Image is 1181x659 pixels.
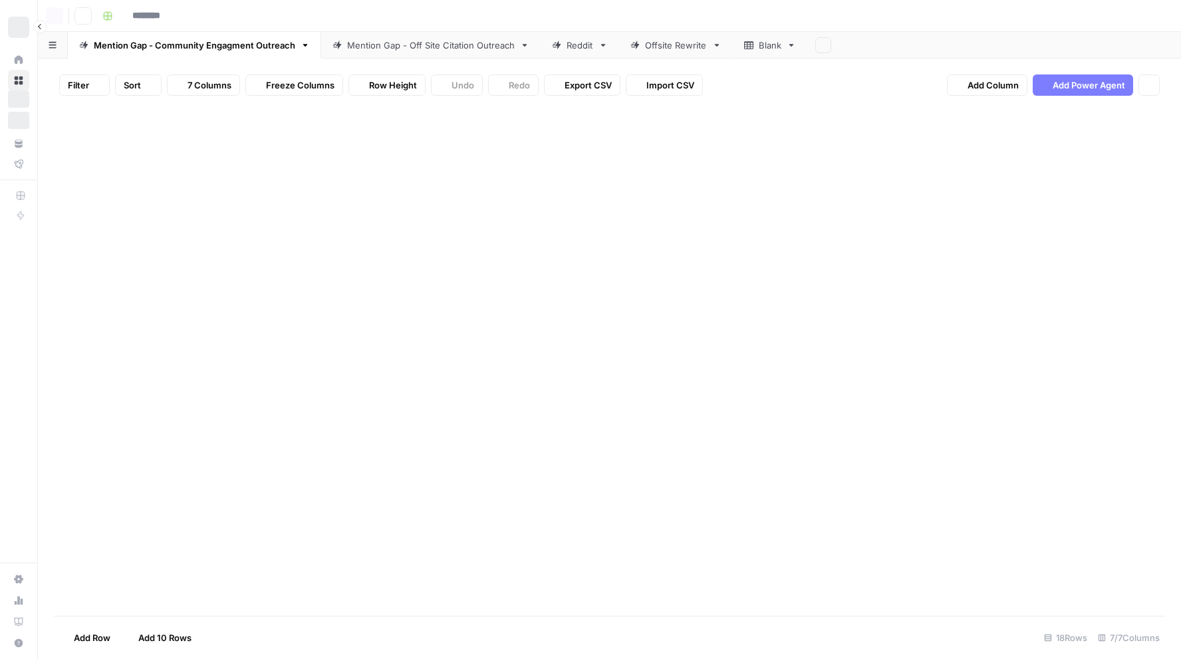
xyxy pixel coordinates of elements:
button: Add Column [947,74,1027,96]
button: 7 Columns [167,74,240,96]
span: Filter [68,78,89,92]
a: Reddit [541,32,619,59]
a: Your Data [8,133,29,154]
button: Filter [59,74,110,96]
div: Mention Gap - Community Engagment Outreach [94,39,295,52]
span: Export CSV [565,78,612,92]
button: Help + Support [8,632,29,654]
a: Flightpath [8,154,29,175]
button: Redo [488,74,539,96]
span: Add Power Agent [1053,78,1125,92]
span: Sort [124,78,141,92]
button: Export CSV [544,74,620,96]
div: 7/7 Columns [1093,627,1165,648]
span: 7 Columns [188,78,231,92]
div: Reddit [567,39,593,52]
a: Offsite Rewrite [619,32,733,59]
a: Learning Hub [8,611,29,632]
button: Add Row [54,627,118,648]
div: Offsite Rewrite [645,39,707,52]
span: Import CSV [646,78,694,92]
a: Usage [8,590,29,611]
div: 18 Rows [1039,627,1093,648]
button: Undo [431,74,483,96]
button: Row Height [348,74,426,96]
span: Redo [509,78,530,92]
a: Settings [8,569,29,590]
div: Mention Gap - Off Site Citation Outreach [347,39,515,52]
span: Undo [452,78,474,92]
span: Row Height [369,78,417,92]
button: Freeze Columns [245,74,343,96]
span: Add 10 Rows [138,631,192,644]
a: Home [8,49,29,70]
a: Browse [8,70,29,91]
div: Blank [759,39,781,52]
span: Add Row [74,631,110,644]
a: Mention Gap - Off Site Citation Outreach [321,32,541,59]
span: Freeze Columns [266,78,334,92]
button: Add 10 Rows [118,627,199,648]
button: Sort [115,74,162,96]
a: Blank [733,32,807,59]
button: Add Power Agent [1033,74,1133,96]
span: Add Column [968,78,1019,92]
a: Mention Gap - Community Engagment Outreach [68,32,321,59]
button: Import CSV [626,74,703,96]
